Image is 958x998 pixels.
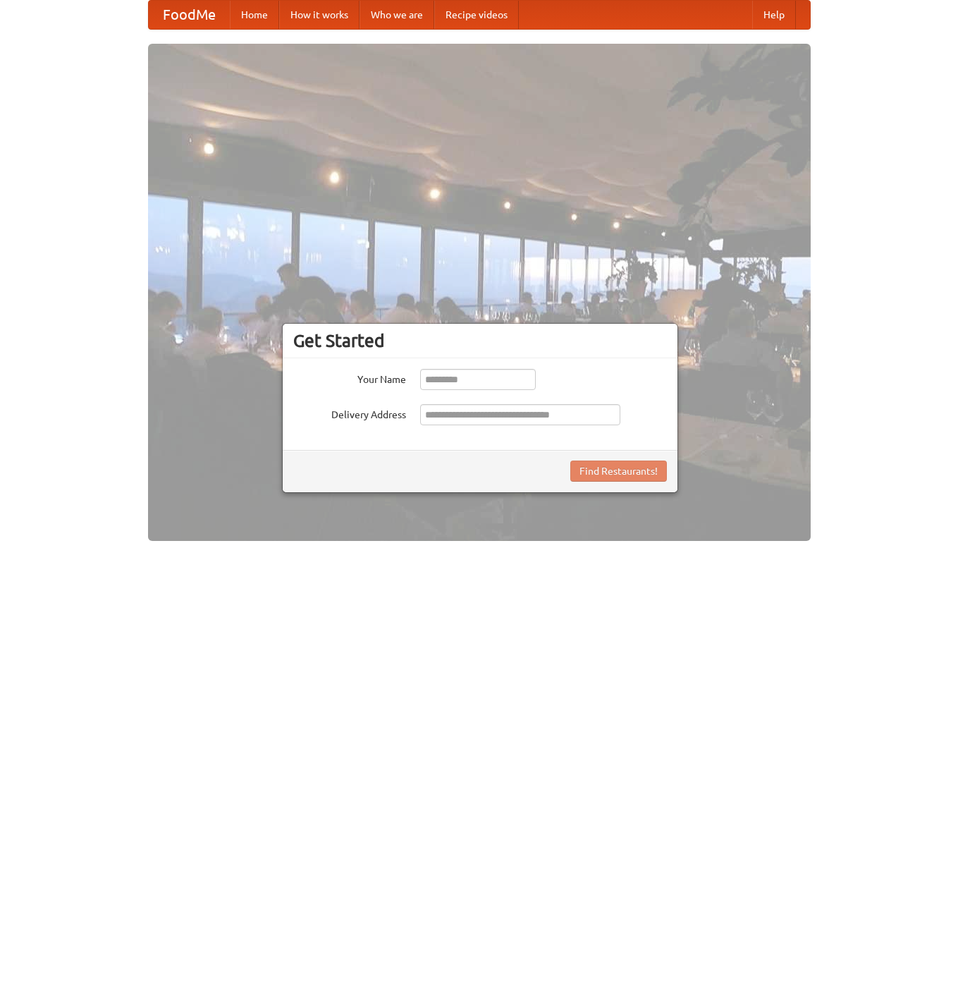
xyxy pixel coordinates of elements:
[293,369,406,387] label: Your Name
[293,330,667,351] h3: Get Started
[293,404,406,422] label: Delivery Address
[279,1,360,29] a: How it works
[570,461,667,482] button: Find Restaurants!
[752,1,796,29] a: Help
[149,1,230,29] a: FoodMe
[360,1,434,29] a: Who we are
[230,1,279,29] a: Home
[434,1,519,29] a: Recipe videos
